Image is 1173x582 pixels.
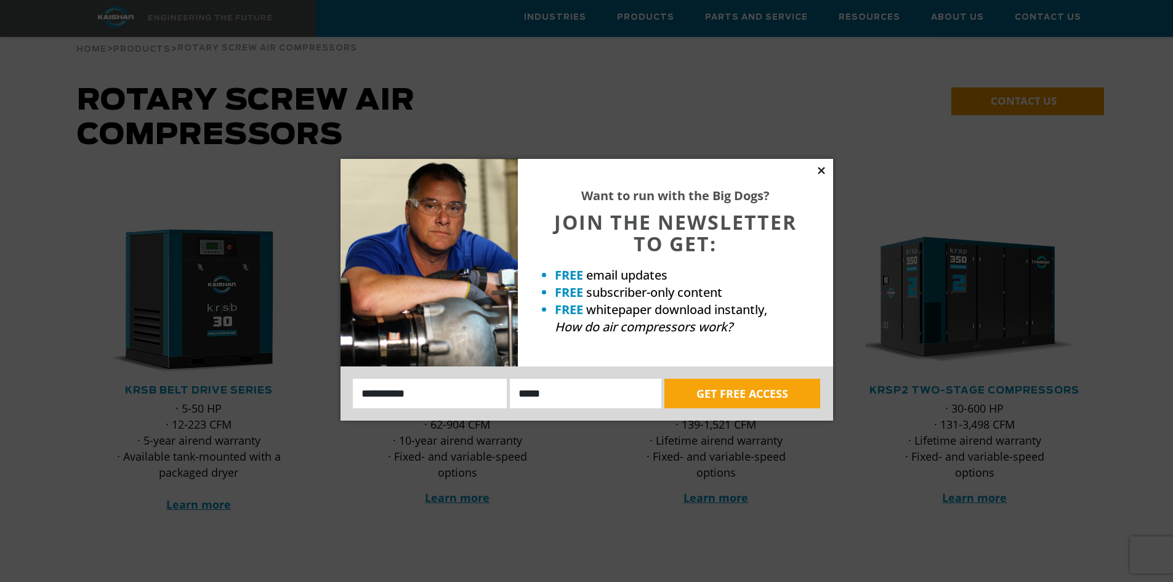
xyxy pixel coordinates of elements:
strong: FREE [555,267,583,283]
button: Close [816,165,827,176]
strong: Want to run with the Big Dogs? [581,187,770,204]
input: Email [510,379,661,408]
em: How do air compressors work? [555,318,733,335]
button: GET FREE ACCESS [664,379,820,408]
strong: FREE [555,301,583,318]
input: Name: [353,379,507,408]
span: whitepaper download instantly, [586,301,767,318]
span: subscriber-only content [586,284,722,301]
strong: FREE [555,284,583,301]
span: JOIN THE NEWSLETTER TO GET: [554,209,797,257]
span: email updates [586,267,667,283]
